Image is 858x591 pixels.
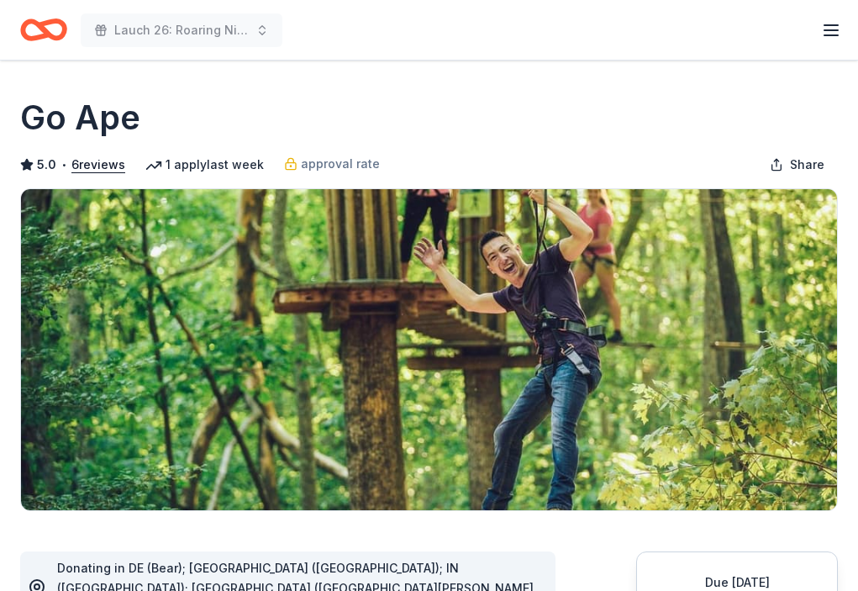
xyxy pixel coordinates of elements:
[71,155,125,175] button: 6reviews
[114,20,249,40] span: Lauch 26: Roaring Night at the Museum
[756,148,838,182] button: Share
[790,155,824,175] span: Share
[61,158,67,171] span: •
[20,94,140,141] h1: Go Ape
[145,155,264,175] div: 1 apply last week
[284,154,380,174] a: approval rate
[21,189,837,510] img: Image for Go Ape
[20,10,67,50] a: Home
[81,13,282,47] button: Lauch 26: Roaring Night at the Museum
[301,154,380,174] span: approval rate
[37,155,56,175] span: 5.0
